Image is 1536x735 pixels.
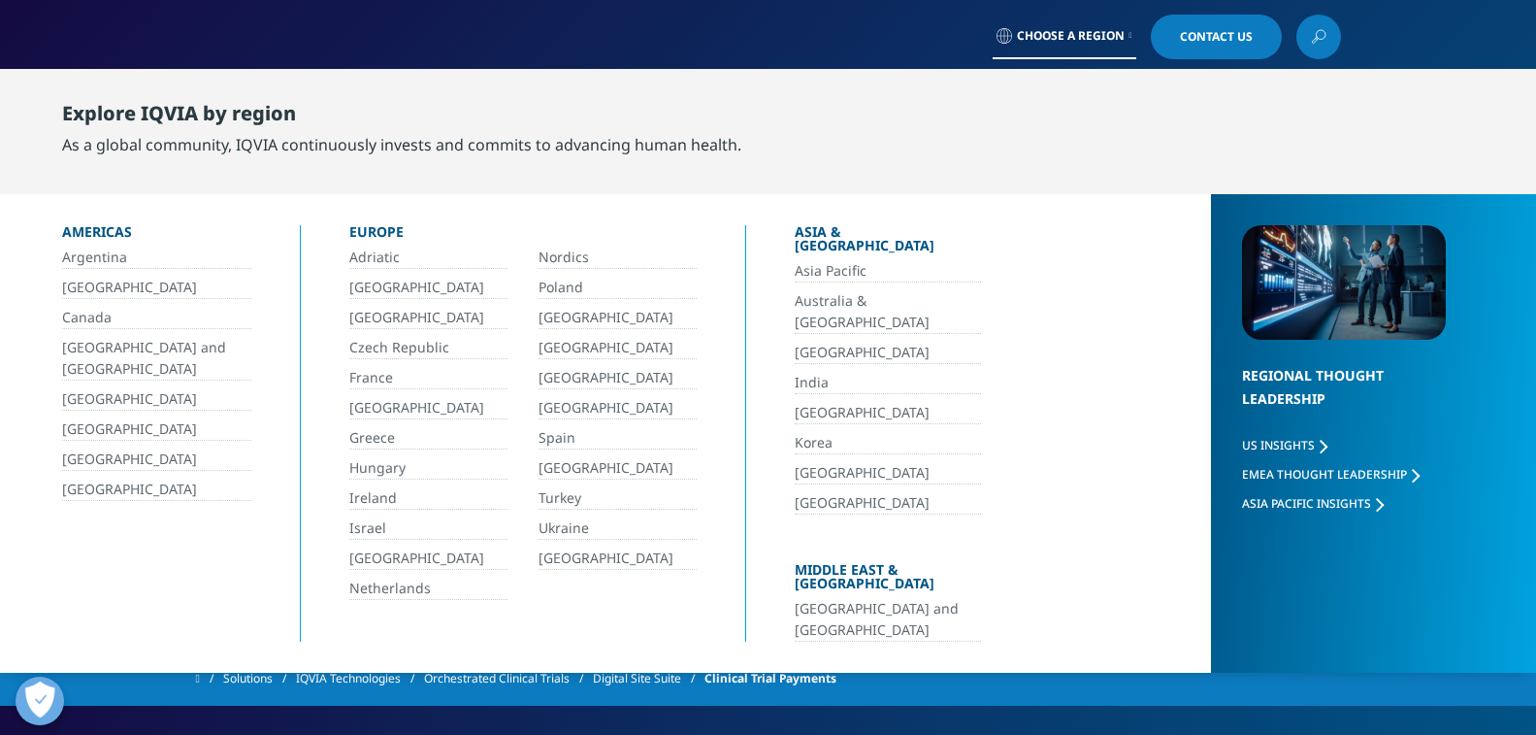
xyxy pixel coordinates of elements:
a: [GEOGRAPHIC_DATA] [539,397,697,419]
a: India [795,372,981,394]
a: Czech Republic [349,337,507,359]
div: Explore IQVIA by region [62,102,741,133]
a: [GEOGRAPHIC_DATA] [349,277,507,299]
a: EMEA Thought Leadership [1242,466,1420,483]
a: France [349,367,507,389]
a: [GEOGRAPHIC_DATA] [795,462,981,484]
div: Regional Thought Leadership [1242,364,1446,435]
a: Israel [349,518,507,540]
div: Asia & [GEOGRAPHIC_DATA] [795,225,981,260]
span: Asia Pacific Insights [1242,495,1371,512]
a: US Insights [1242,437,1327,453]
a: [GEOGRAPHIC_DATA] [795,342,981,364]
a: Turkey [539,487,697,510]
a: [GEOGRAPHIC_DATA] [539,367,697,389]
a: [GEOGRAPHIC_DATA] [539,548,697,570]
a: Australia & [GEOGRAPHIC_DATA] [795,290,981,334]
button: Abrir preferencias [16,677,64,725]
a: Nordics [539,247,697,269]
a: [GEOGRAPHIC_DATA] [62,388,251,411]
a: Greece [349,427,507,450]
a: [GEOGRAPHIC_DATA] [539,307,697,329]
span: Choose a Region [1017,28,1125,44]
a: Solutions [223,661,296,696]
div: Middle East & [GEOGRAPHIC_DATA] [795,563,981,598]
a: Spain [539,427,697,450]
a: Korea [795,432,981,454]
a: Asia Pacific Insights [1242,495,1384,512]
a: Digital Site Suite [593,661,704,696]
span: EMEA Thought Leadership [1242,466,1407,483]
a: Poland [539,277,697,299]
span: Contact Us [1180,31,1253,43]
img: 2093_analyzing-data-using-big-screen-display-and-laptop.png [1242,225,1446,340]
a: [GEOGRAPHIC_DATA] [349,548,507,570]
a: Orchestrated Clinical Trials [424,661,593,696]
span: US Insights [1242,437,1315,453]
a: [GEOGRAPHIC_DATA] and [GEOGRAPHIC_DATA] [62,337,251,381]
a: [GEOGRAPHIC_DATA] [795,402,981,424]
div: Americas [62,225,251,247]
a: [GEOGRAPHIC_DATA] [62,277,251,299]
a: Ukraine [539,518,697,540]
a: [GEOGRAPHIC_DATA] [62,449,251,471]
a: Contact Us [1151,15,1282,59]
a: Canada [62,307,251,329]
a: [GEOGRAPHIC_DATA] [349,307,507,329]
span: Clinical Trial Payments [704,661,836,696]
a: [GEOGRAPHIC_DATA] [62,418,251,441]
a: Argentina [62,247,251,269]
a: Hungary [349,457,507,480]
a: [GEOGRAPHIC_DATA] [539,337,697,359]
a: [GEOGRAPHIC_DATA] and [GEOGRAPHIC_DATA] [795,598,981,642]
div: Europe [349,225,697,247]
nav: Primary [359,68,1341,159]
a: Ireland [349,487,507,510]
a: [GEOGRAPHIC_DATA] [795,492,981,515]
a: IQVIA Technologies [296,661,424,696]
a: [GEOGRAPHIC_DATA] [539,457,697,480]
a: Asia Pacific [795,260,981,283]
a: [GEOGRAPHIC_DATA] [62,479,251,501]
a: Netherlands [349,578,507,600]
a: [GEOGRAPHIC_DATA] [349,397,507,419]
a: Adriatic [349,247,507,269]
div: As a global community, IQVIA continuously invests and commits to advancing human health. [62,133,741,156]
